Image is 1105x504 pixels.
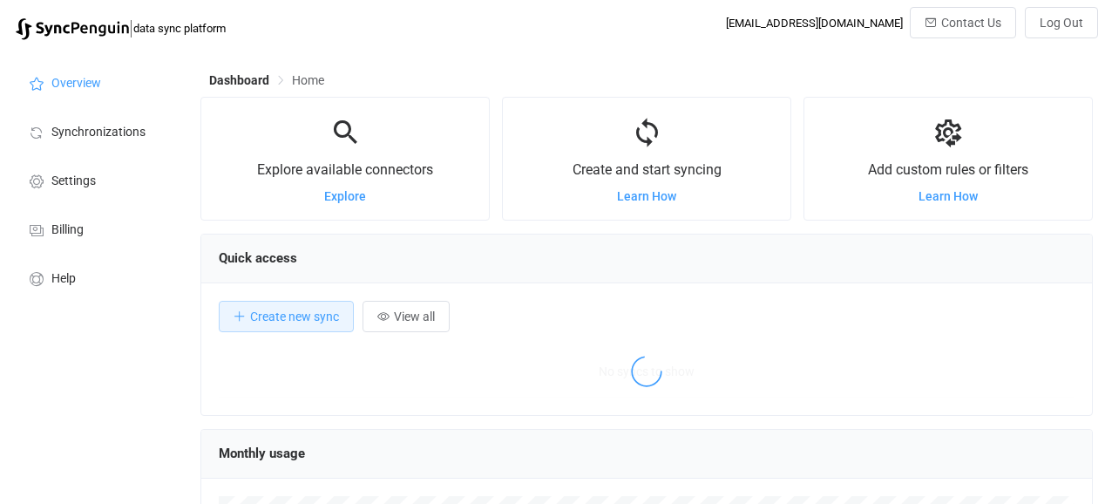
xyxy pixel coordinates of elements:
button: Log Out [1025,7,1098,38]
button: Contact Us [910,7,1016,38]
span: Contact Us [941,16,1001,30]
span: Help [51,272,76,286]
span: Settings [51,174,96,188]
span: Home [292,73,324,87]
button: Create new sync [219,301,354,332]
a: Billing [9,204,183,253]
span: Overview [51,77,101,91]
a: |data sync platform [16,16,226,40]
button: View all [363,301,450,332]
span: Billing [51,223,84,237]
a: Synchronizations [9,106,183,155]
span: data sync platform [133,22,226,35]
span: Monthly usage [219,446,305,461]
span: Create and start syncing [573,161,722,178]
a: Help [9,253,183,302]
span: Dashboard [209,73,269,87]
span: Synchronizations [51,126,146,140]
span: View all [394,310,435,324]
span: Create new sync [250,310,339,324]
div: Breadcrumb [209,74,324,86]
span: Quick access [219,250,297,266]
span: Explore available connectors [257,161,433,178]
span: | [129,16,133,40]
img: syncpenguin.svg [16,18,129,40]
a: Overview [9,58,183,106]
a: Learn How [919,189,978,203]
a: Learn How [617,189,676,203]
span: Log Out [1040,16,1083,30]
a: Settings [9,155,183,204]
span: Add custom rules or filters [868,161,1028,178]
div: [EMAIL_ADDRESS][DOMAIN_NAME] [726,17,903,30]
a: Explore [324,189,366,203]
